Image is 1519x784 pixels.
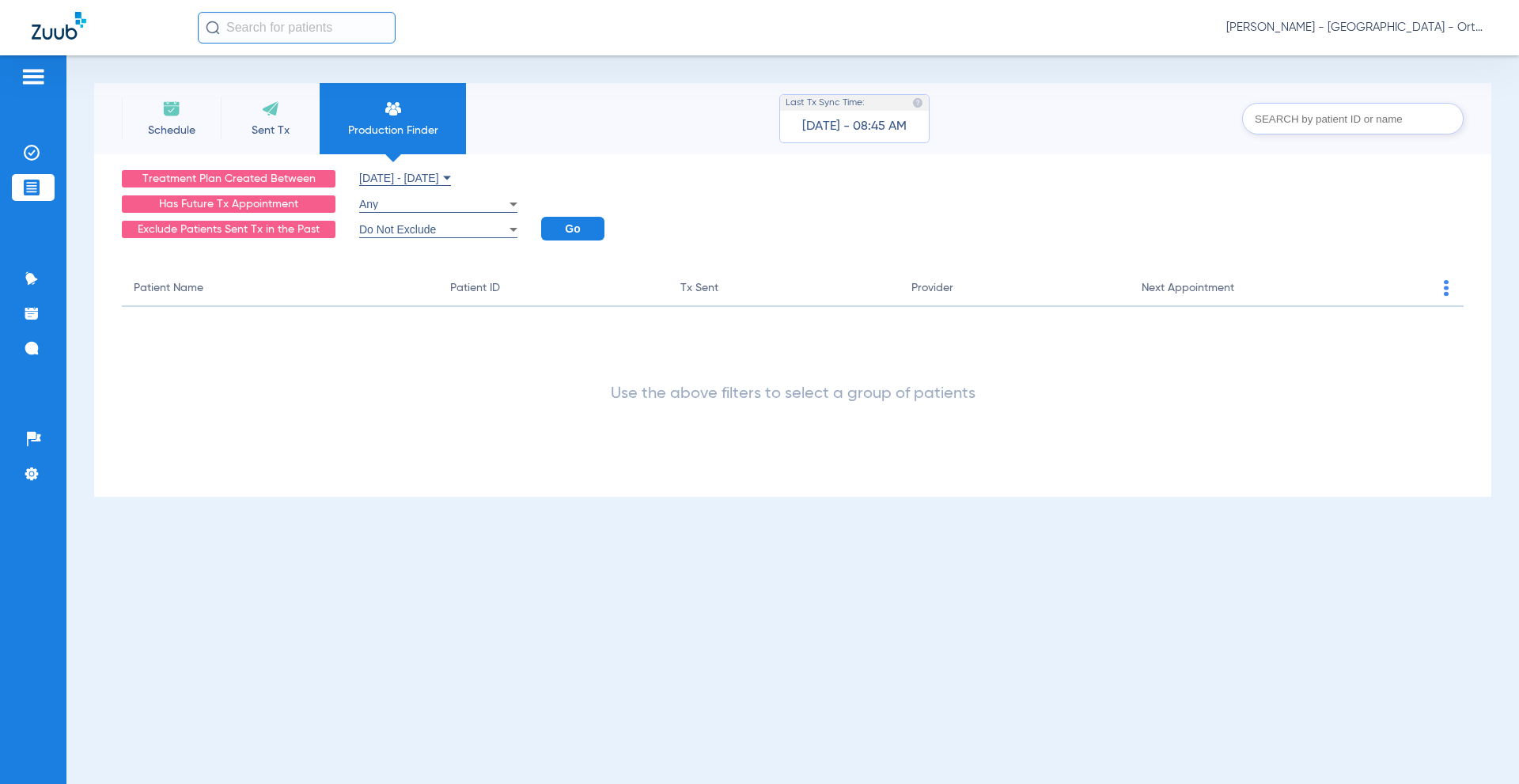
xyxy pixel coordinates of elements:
[331,123,454,138] span: Production Finder
[911,279,953,297] div: Provider
[122,386,1464,402] div: Use the above filters to select a group of patients
[1142,279,1234,297] div: Next Appointment
[541,217,604,241] button: Go
[21,67,46,86] img: hamburger-icon
[134,279,203,297] div: Patient Name
[359,223,436,236] span: Do Not Exclude
[162,99,181,118] img: Schedule
[1242,103,1464,134] input: SEARCH by patient ID or name
[261,99,280,118] img: Sent Tx
[122,221,335,238] div: Exclude Patients Sent Tx in the Past
[1142,279,1348,297] div: Next Appointment
[198,12,396,44] input: Search for patients
[786,95,865,111] span: Last Tx Sync Time:
[233,123,308,138] span: Sent Tx
[122,170,335,187] div: Treatment Plan Created Between
[32,12,86,40] img: Zuub Logo
[206,21,220,35] img: Search Icon
[450,279,500,297] div: Patient ID
[134,279,426,297] div: Patient Name
[802,119,907,134] span: [DATE] - 08:45 AM
[1440,708,1519,784] iframe: Chat Widget
[450,279,657,297] div: Patient ID
[680,279,887,297] div: Tx Sent
[680,279,718,297] div: Tx Sent
[384,99,403,118] img: Recare
[1444,280,1448,296] img: group-dot-blue.svg
[359,170,451,186] button: [DATE] - [DATE]
[1226,20,1487,36] span: [PERSON_NAME] - [GEOGRAPHIC_DATA] - Ortho | The Super Dentists
[134,123,209,138] span: Schedule
[122,195,335,213] div: Has Future Tx Appointment
[359,198,378,210] span: Any
[911,279,1118,297] div: Provider
[912,97,923,108] img: last sync help info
